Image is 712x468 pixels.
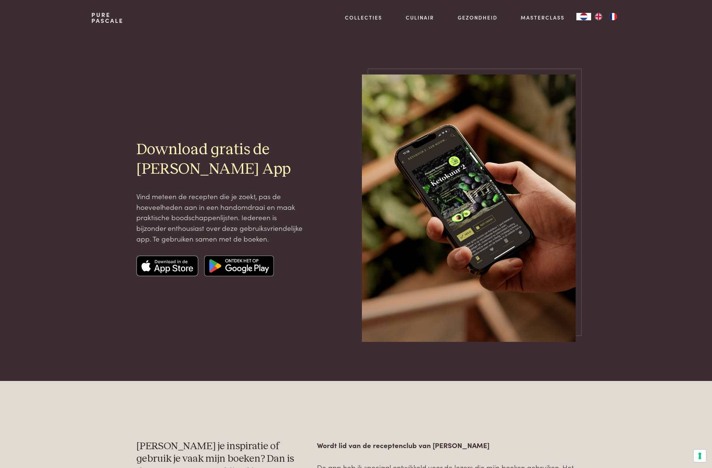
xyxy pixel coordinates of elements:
a: Culinair [406,14,434,21]
h2: Download gratis de [PERSON_NAME] App [136,140,305,179]
a: FR [606,13,621,20]
a: Gezondheid [458,14,498,21]
a: EN [591,13,606,20]
a: Collecties [345,14,382,21]
ul: Language list [591,13,621,20]
button: Uw voorkeuren voor toestemming voor trackingtechnologieën [694,450,706,462]
img: iPhone Mockup 15 [362,74,576,342]
a: NL [576,13,591,20]
img: Apple app store [136,256,198,276]
div: Language [576,13,591,20]
strong: Wordt lid van de receptenclub van [PERSON_NAME] [317,440,489,450]
p: Vind meteen de recepten die je zoekt, pas de hoeveelheden aan in een handomdraai en maak praktisc... [136,191,305,244]
img: Google app store [204,256,274,276]
a: Masterclass [521,14,565,21]
a: PurePascale [91,12,123,24]
aside: Language selected: Nederlands [576,13,621,20]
